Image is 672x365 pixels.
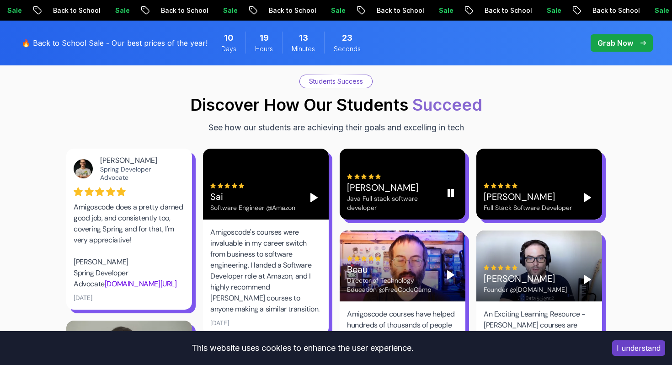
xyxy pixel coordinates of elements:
div: Sai [210,190,295,203]
div: This website uses cookies to enhance the user experience. [7,338,598,358]
p: 🔥 Back to School Sale - Our best prices of the year! [21,38,208,48]
span: 23 Seconds [342,32,352,44]
span: Days [221,44,236,54]
p: Back to School [347,6,409,15]
p: Sale [85,6,114,15]
p: Back to School [23,6,85,15]
button: Accept cookies [612,340,665,356]
p: Students Success [309,77,363,86]
p: See how our students are achieving their goals and excelling in tech [208,121,464,134]
button: Pause [443,186,458,200]
span: Minutes [292,44,315,54]
div: Beau [347,263,436,276]
p: Grab Now [597,38,633,48]
p: Sale [624,6,654,15]
div: Founder @[DOMAIN_NAME] [484,285,567,294]
div: [PERSON_NAME] [100,156,177,165]
span: 19 Hours [260,32,269,44]
div: Amigoscode's courses were invaluable in my career switch from business to software engineering. I... [210,227,321,315]
div: Full Stack Software Developer [484,203,572,212]
div: [DATE] [210,318,229,327]
p: Sale [193,6,222,15]
span: Hours [255,44,273,54]
p: Back to School [239,6,301,15]
span: 10 Days [224,32,234,44]
a: Spring Developer Advocate [100,165,151,182]
p: Sale [409,6,438,15]
p: Sale [301,6,330,15]
button: Play [580,190,595,205]
p: Back to School [454,6,517,15]
h2: Discover How Our Students [190,96,482,114]
div: [PERSON_NAME] [484,190,572,203]
span: Succeed [412,95,482,115]
div: Amigoscode does a pretty darned good job, and consistently too, covering Spring and for that, I'm... [74,202,185,290]
button: Play [580,272,595,287]
span: Seconds [334,44,361,54]
p: Back to School [131,6,193,15]
div: [DATE] [74,293,92,302]
div: Amigoscode courses have helped hundreds of thousands of people learn complex programming topics [347,309,458,353]
button: Play [307,190,321,205]
p: Back to School [562,6,624,15]
div: Director of Technology Education @FreeCodeCamp [347,276,436,294]
div: [PERSON_NAME] [347,181,436,194]
div: Software Engineer @Amazon [210,203,295,212]
a: [DOMAIN_NAME][URL] [105,279,177,289]
img: Josh Long avatar [74,159,93,178]
button: Play [443,268,458,282]
span: 13 Minutes [299,32,308,44]
div: Java Full stack software developer [347,194,436,212]
p: Sale [517,6,546,15]
div: [PERSON_NAME] [484,272,567,285]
